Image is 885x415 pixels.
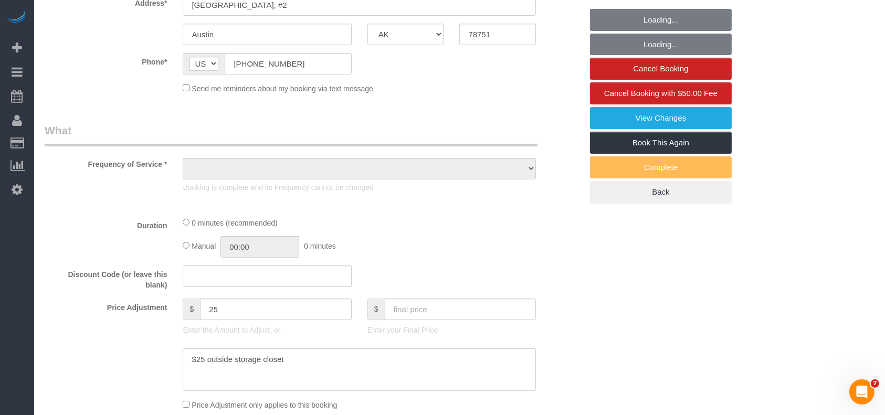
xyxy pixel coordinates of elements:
span: Manual [192,242,216,250]
a: Book This Again [590,132,732,154]
a: Cancel Booking with $50.00 Fee [590,82,732,104]
a: View Changes [590,107,732,129]
p: Enter the Amount to Adjust, or [183,325,351,335]
legend: What [45,123,538,146]
a: Cancel Booking [590,58,732,80]
span: Send me reminders about my booking via text message [192,84,373,93]
span: Cancel Booking with $50.00 Fee [604,89,718,98]
label: Price Adjustment [37,299,175,313]
label: Duration [37,217,175,231]
label: Frequency of Service * [37,155,175,169]
iframe: Intercom live chat [849,379,875,405]
span: $ [183,299,200,320]
input: Phone* [225,53,351,75]
input: City* [183,24,351,45]
span: 0 minutes [304,242,336,250]
label: Discount Code (or leave this blank) [37,265,175,290]
span: 7 [871,379,879,388]
a: Back [590,181,732,203]
p: Booking is complete and its Frequency cannot be changed [183,182,536,193]
span: 0 minutes (recommended) [192,219,277,227]
input: Zip Code* [459,24,536,45]
input: final price [385,299,536,320]
p: Enter your Final Price [367,325,536,335]
span: $ [367,299,385,320]
label: Phone* [37,53,175,67]
span: Price Adjustment only applies to this booking [192,401,337,409]
img: Automaid Logo [6,10,27,25]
